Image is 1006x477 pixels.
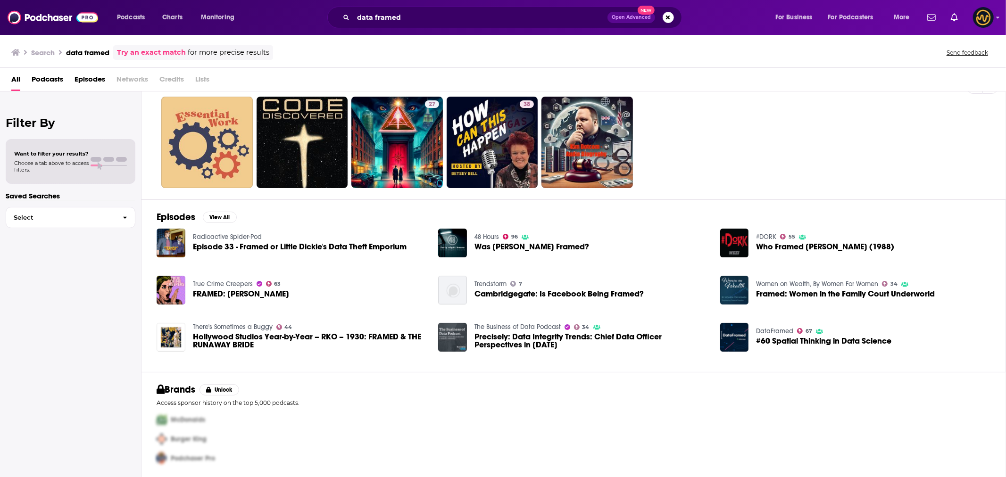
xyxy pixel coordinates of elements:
a: Precisely: Data Integrity Trends: Chief Data Officer Perspectives in 2021 [474,333,709,349]
a: #60 Spatial Thinking in Data Science [756,337,891,345]
a: 7 [510,281,522,287]
img: Episode 33 - Framed or Little Dickie's Data Theft Emporium [157,229,185,257]
a: Show notifications dropdown [947,9,962,25]
a: Who Framed Roger Rabbit (1988) [756,243,894,251]
img: Precisely: Data Integrity Trends: Chief Data Officer Perspectives in 2021 [438,323,467,352]
span: Credits [159,72,184,91]
img: Framed: Women in the Family Court Underworld [720,276,749,304]
a: 27 [351,97,443,188]
a: Charts [156,10,188,25]
a: 38 [520,100,534,108]
span: 38 [524,100,530,109]
button: Open AdvancedNew [607,12,655,23]
a: True Crime Creepers [193,280,253,288]
a: Was Kevin Cooper Framed? [474,243,589,251]
span: 27 [429,100,435,109]
img: User Profile [973,7,994,28]
a: 44 [276,324,292,330]
a: 96 [503,234,518,239]
span: Open Advanced [612,15,651,20]
div: Search podcasts, credits, & more... [336,7,691,28]
button: open menu [110,10,157,25]
a: There's Sometimes a Buggy [193,323,273,331]
span: McDonalds [171,416,205,424]
a: Cambridgegate: Is Facebook Being Framed? [474,290,644,298]
span: Podcasts [117,11,145,24]
span: Choose a tab above to access filters. [14,160,89,173]
a: FRAMED: Kelli Peters [193,290,289,298]
a: Try an exact match [117,47,186,58]
span: 34 [582,325,590,329]
span: More [894,11,910,24]
span: Burger King [171,435,207,443]
img: Podchaser - Follow, Share and Rate Podcasts [8,8,98,26]
span: FRAMED: [PERSON_NAME] [193,290,289,298]
button: Show profile menu [973,7,994,28]
a: 48 Hours [474,233,499,241]
img: Third Pro Logo [153,449,171,468]
span: Who Framed [PERSON_NAME] (1988) [756,243,894,251]
img: Who Framed Roger Rabbit (1988) [720,229,749,257]
span: For Podcasters [828,11,873,24]
a: 38 [447,97,538,188]
a: Framed: Women in the Family Court Underworld [756,290,935,298]
button: Unlock [200,384,240,395]
a: Women on Wealth, By Women For Women [756,280,878,288]
h2: Episodes [157,211,195,223]
img: #60 Spatial Thinking in Data Science [720,323,749,352]
span: Networks [116,72,148,91]
span: Select [6,214,115,221]
h2: Filter By [6,116,135,130]
a: 34 [882,281,898,287]
span: Logged in as LowerStreet [973,7,994,28]
p: Access sponsor history on the top 5,000 podcasts. [157,399,990,406]
h2: Brands [157,384,196,395]
a: 63 [266,281,281,287]
img: Second Pro Logo [153,429,171,449]
button: open menu [194,10,247,25]
img: FRAMED: Kelli Peters [157,276,185,304]
a: Podcasts [32,72,63,91]
h3: Search [31,48,55,57]
a: Hollywood Studios Year-by-Year – RKO – 1930: FRAMED & THE RUNAWAY BRIDE [193,333,427,349]
span: Podchaser Pro [171,454,215,462]
span: 55 [789,235,795,239]
span: Charts [162,11,183,24]
a: DataFramed [756,327,793,335]
a: Episodes [75,72,105,91]
img: Cambridgegate: Is Facebook Being Framed? [438,276,467,304]
button: open menu [769,10,824,25]
span: 34 [890,282,898,286]
a: #DORK [756,233,776,241]
a: Episode 33 - Framed or Little Dickie's Data Theft Emporium [193,243,407,251]
input: Search podcasts, credits, & more... [353,10,607,25]
a: All [11,72,20,91]
img: Was Kevin Cooper Framed? [438,229,467,257]
span: New [638,6,655,15]
a: Trendstorm [474,280,507,288]
img: Hollywood Studios Year-by-Year – RKO – 1930: FRAMED & THE RUNAWAY BRIDE [157,323,185,352]
button: Select [6,207,135,228]
p: Saved Searches [6,191,135,200]
button: View All [203,212,237,223]
a: Show notifications dropdown [923,9,939,25]
a: The Business of Data Podcast [474,323,561,331]
span: Want to filter your results? [14,150,89,157]
span: Monitoring [201,11,234,24]
span: for more precise results [188,47,269,58]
